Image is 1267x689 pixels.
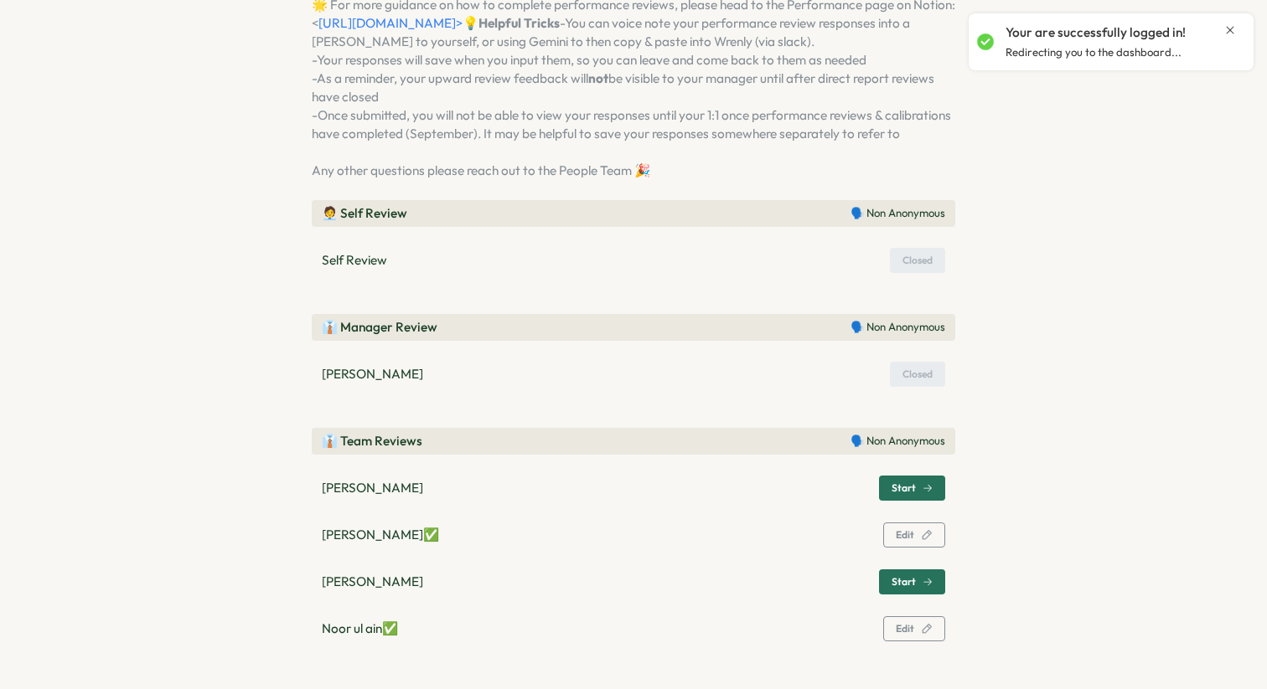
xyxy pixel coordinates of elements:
[1006,23,1186,42] p: Your are successfully logged in!
[322,573,423,591] p: [PERSON_NAME]
[1006,45,1182,60] p: Redirecting you to the dashboard...
[322,204,407,223] p: 🧑‍💼 Self Review
[851,434,945,449] p: 🗣️ Non Anonymous
[883,522,945,548] button: Edit
[322,526,439,544] p: [PERSON_NAME] ✅
[879,476,945,501] button: Start
[318,15,463,31] a: [URL][DOMAIN_NAME]>
[892,483,916,493] span: Start
[879,569,945,594] button: Start
[896,624,914,634] span: Edit
[322,318,437,337] p: 👔 Manager Review
[851,206,945,221] p: 🗣️ Non Anonymous
[478,15,560,31] strong: Helpful Tricks
[883,616,945,641] button: Edit
[851,320,945,335] p: 🗣️ Non Anonymous
[588,70,608,86] strong: not
[322,365,423,383] p: [PERSON_NAME]
[322,251,387,270] p: Self Review
[322,432,422,450] p: 👔 Team Reviews
[322,479,423,497] p: [PERSON_NAME]
[892,577,916,587] span: Start
[1223,23,1237,37] button: Close notification
[896,530,914,540] span: Edit
[322,620,398,638] p: Noor ul ain ✅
